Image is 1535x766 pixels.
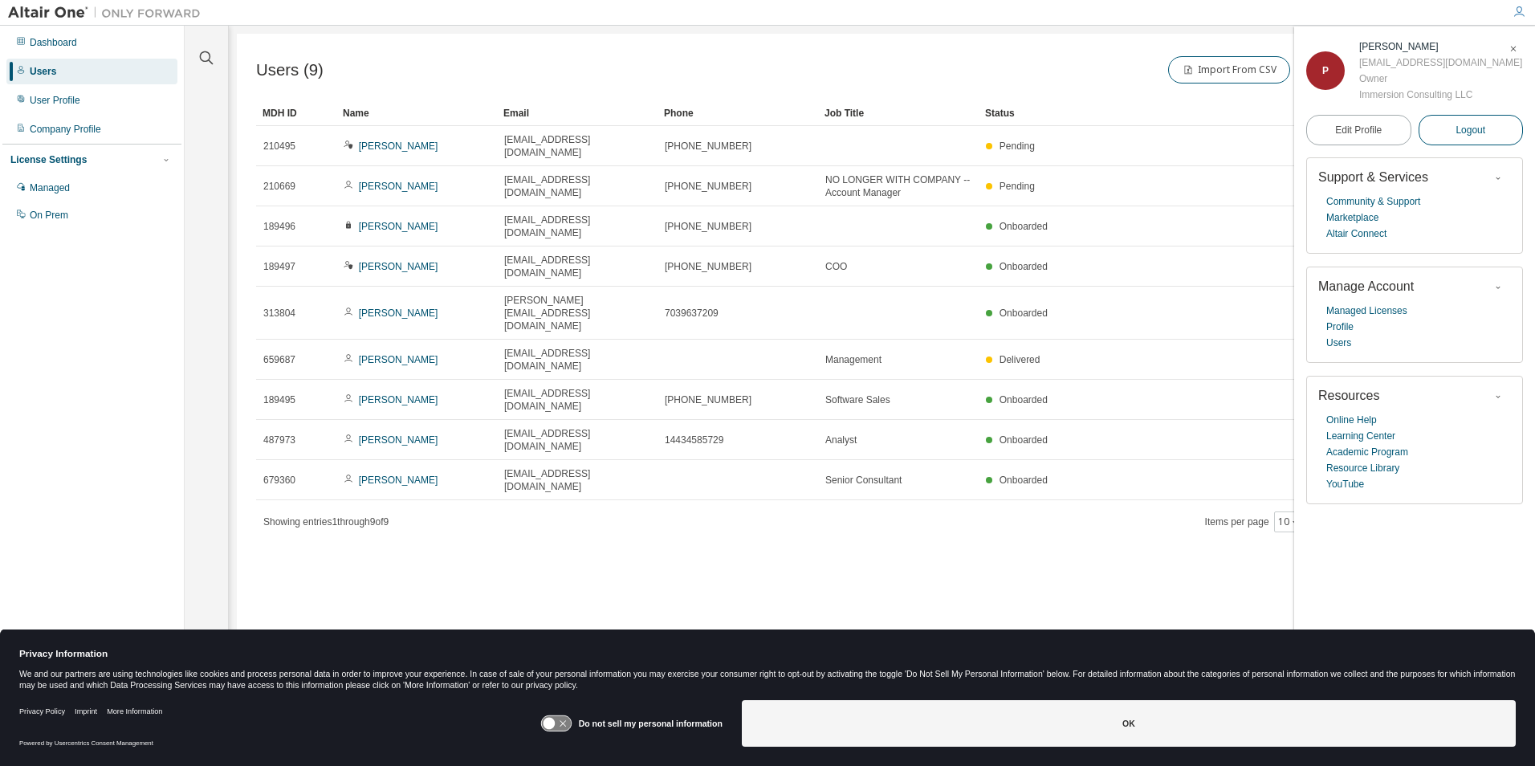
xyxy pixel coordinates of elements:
span: COO [825,260,847,273]
span: [PHONE_NUMBER] [665,220,751,233]
a: Learning Center [1326,428,1395,444]
span: Onboarded [1000,475,1048,486]
a: Edit Profile [1306,115,1411,145]
div: Dashboard [30,36,77,49]
button: Logout [1419,115,1524,145]
span: 313804 [263,307,295,320]
div: Job Title [825,100,972,126]
span: Delivered [1000,354,1040,365]
a: Community & Support [1326,194,1420,210]
span: Onboarded [1000,221,1048,232]
span: 7039637209 [665,307,719,320]
a: [PERSON_NAME] [359,308,438,319]
span: [EMAIL_ADDRESS][DOMAIN_NAME] [504,387,650,413]
span: [PHONE_NUMBER] [665,260,751,273]
a: Managed Licenses [1326,303,1407,319]
span: [EMAIL_ADDRESS][DOMAIN_NAME] [504,133,650,159]
span: Onboarded [1000,434,1048,446]
span: Users (9) [256,61,324,79]
span: Pending [1000,181,1035,192]
span: 659687 [263,353,295,366]
a: [PERSON_NAME] [359,181,438,192]
span: 487973 [263,434,295,446]
div: [EMAIL_ADDRESS][DOMAIN_NAME] [1359,55,1522,71]
div: Email [503,100,651,126]
span: Management [825,353,882,366]
a: [PERSON_NAME] [359,394,438,405]
span: Onboarded [1000,261,1048,272]
div: MDH ID [263,100,330,126]
div: Paul Currens [1359,39,1522,55]
div: Name [343,100,491,126]
span: [PHONE_NUMBER] [665,393,751,406]
span: [EMAIL_ADDRESS][DOMAIN_NAME] [504,467,650,493]
span: Software Sales [825,393,890,406]
span: 679360 [263,474,295,487]
span: 210669 [263,180,295,193]
span: 14434585729 [665,434,723,446]
span: 189497 [263,260,295,273]
span: Analyst [825,434,857,446]
span: 189496 [263,220,295,233]
span: 210495 [263,140,295,153]
a: [PERSON_NAME] [359,221,438,232]
button: 10 [1278,515,1300,528]
a: Academic Program [1326,444,1408,460]
img: Altair One [8,5,209,21]
div: Status [985,100,1424,126]
span: Pending [1000,141,1035,152]
span: [EMAIL_ADDRESS][DOMAIN_NAME] [504,347,650,373]
a: Users [1326,335,1351,351]
span: [PHONE_NUMBER] [665,180,751,193]
a: Profile [1326,319,1354,335]
div: Immersion Consulting LLC [1359,87,1522,103]
span: Onboarded [1000,394,1048,405]
div: User Profile [30,94,80,107]
a: Online Help [1326,412,1377,428]
div: License Settings [10,153,87,166]
div: On Prem [30,209,68,222]
span: [EMAIL_ADDRESS][DOMAIN_NAME] [504,254,650,279]
span: NO LONGER WITH COMPANY -- Account Manager [825,173,971,199]
div: Company Profile [30,123,101,136]
span: Resources [1318,389,1379,402]
a: [PERSON_NAME] [359,434,438,446]
span: Showing entries 1 through 9 of 9 [263,516,389,528]
div: Owner [1359,71,1522,87]
a: Marketplace [1326,210,1378,226]
div: Managed [30,181,70,194]
span: Items per page [1205,511,1304,532]
span: 189495 [263,393,295,406]
a: [PERSON_NAME] [359,475,438,486]
span: Logout [1456,122,1485,138]
span: Manage Account [1318,279,1414,293]
a: Resource Library [1326,460,1399,476]
a: [PERSON_NAME] [359,261,438,272]
button: Import From CSV [1168,56,1290,84]
div: Users [30,65,56,78]
span: [PERSON_NAME][EMAIL_ADDRESS][DOMAIN_NAME] [504,294,650,332]
a: Altair Connect [1326,226,1386,242]
span: Onboarded [1000,308,1048,319]
div: Phone [664,100,812,126]
a: [PERSON_NAME] [359,141,438,152]
span: Edit Profile [1335,124,1382,136]
span: P [1322,65,1329,76]
a: YouTube [1326,476,1364,492]
a: [PERSON_NAME] [359,354,438,365]
span: [EMAIL_ADDRESS][DOMAIN_NAME] [504,427,650,453]
span: [EMAIL_ADDRESS][DOMAIN_NAME] [504,214,650,239]
span: [EMAIL_ADDRESS][DOMAIN_NAME] [504,173,650,199]
span: [PHONE_NUMBER] [665,140,751,153]
span: Senior Consultant [825,474,902,487]
span: Support & Services [1318,170,1428,184]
